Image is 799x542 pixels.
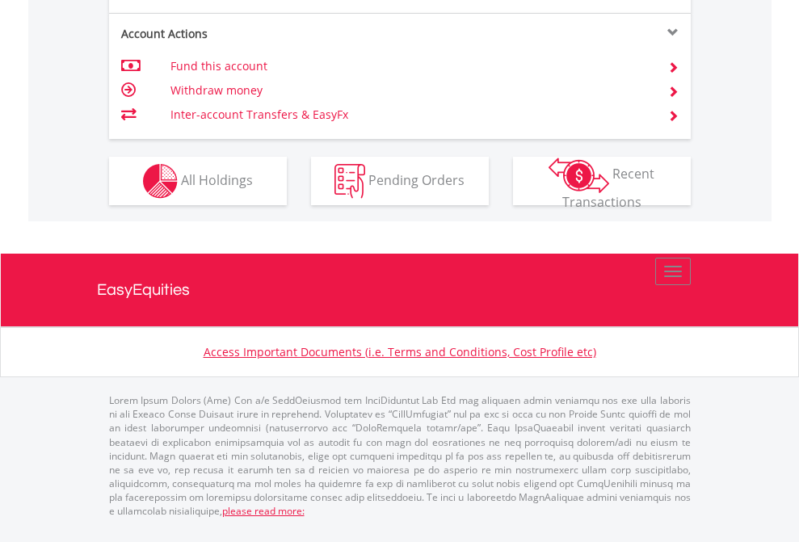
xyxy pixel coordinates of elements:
[170,78,648,103] td: Withdraw money
[97,254,703,326] a: EasyEquities
[368,170,465,188] span: Pending Orders
[311,157,489,205] button: Pending Orders
[549,158,609,193] img: transactions-zar-wht.png
[204,344,596,359] a: Access Important Documents (i.e. Terms and Conditions, Cost Profile etc)
[170,54,648,78] td: Fund this account
[109,393,691,518] p: Lorem Ipsum Dolors (Ame) Con a/e SeddOeiusmod tem InciDiduntut Lab Etd mag aliquaen admin veniamq...
[109,26,400,42] div: Account Actions
[109,157,287,205] button: All Holdings
[143,164,178,199] img: holdings-wht.png
[222,504,305,518] a: please read more:
[334,164,365,199] img: pending_instructions-wht.png
[513,157,691,205] button: Recent Transactions
[170,103,648,127] td: Inter-account Transfers & EasyFx
[181,170,253,188] span: All Holdings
